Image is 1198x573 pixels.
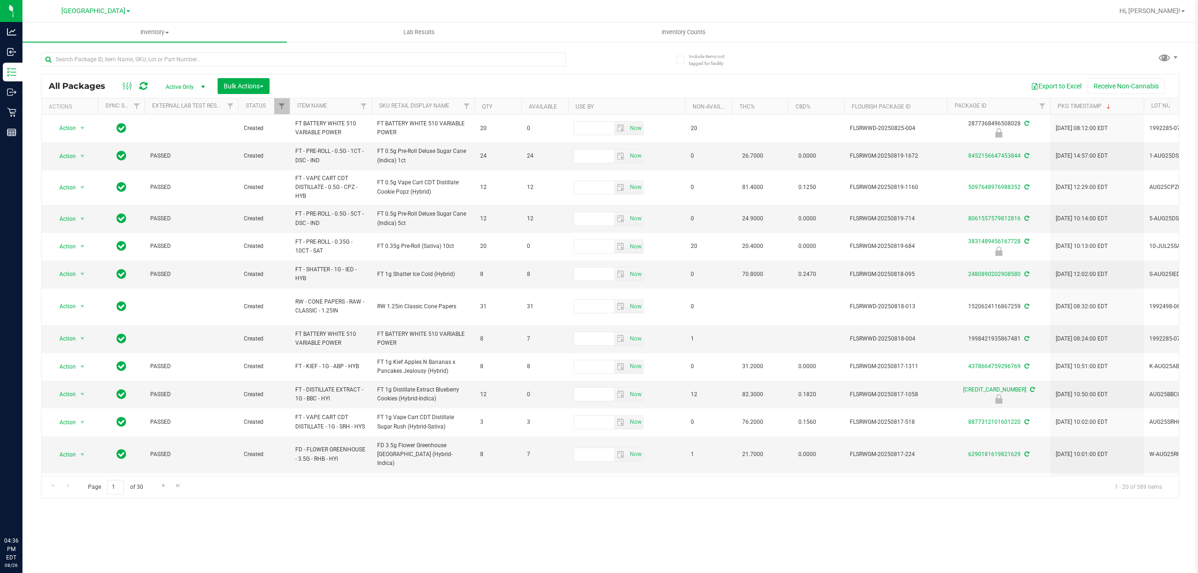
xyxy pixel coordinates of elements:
span: 0.2470 [794,268,821,281]
span: select [628,388,643,401]
span: In Sync [117,332,126,345]
span: select [77,388,88,401]
span: Created [244,390,284,399]
span: Sync from Compliance System [1023,238,1029,245]
span: Inventory Counts [649,28,718,36]
span: Action [51,212,76,225]
span: 31 [480,302,516,311]
span: select [77,448,88,461]
span: Created [244,152,284,160]
a: Inventory [22,22,287,42]
span: FLSRWWD-20250818-004 [850,334,942,343]
a: Filter [223,98,238,114]
span: FT 0.5g Pre-Roll Deluxe Sugar Cane (Indica) 5ct [377,210,469,227]
div: 2877368496508028 [946,119,1052,138]
span: select [77,360,88,373]
span: 21.7000 [738,448,768,461]
span: Action [51,332,76,345]
span: FT - VAPE CART CDT DISTILLATE - 1G - SRH - HYS [295,413,366,431]
a: Lot Number [1151,102,1185,109]
span: FD 3.5g Flower Greenhouse [GEOGRAPHIC_DATA] (Hybrid-Indica) [377,441,469,468]
a: Sku Retail Display Name [379,102,449,109]
inline-svg: Reports [7,128,16,137]
span: PASSED [150,214,233,223]
span: 12 [527,214,562,223]
span: [DATE] 10:02:00 EDT [1056,418,1108,427]
span: 0 [691,302,726,311]
span: 31.2000 [738,360,768,373]
span: FLSRWWD-20250825-004 [850,124,942,133]
p: 04:36 PM EDT [4,537,18,562]
span: Action [51,300,76,313]
span: 1 [691,334,726,343]
span: 31 [527,302,562,311]
span: 0 [527,124,562,133]
span: 76.2000 [738,415,768,429]
span: FLSRWGM-20250819-684 [850,242,942,251]
a: 2480890202908580 [968,271,1021,277]
span: select [628,122,643,135]
span: FLSRWGM-20250817-518 [850,418,942,427]
span: 0.0000 [794,239,821,253]
span: Set Current date [628,122,643,135]
span: select [77,268,88,281]
span: 26.7000 [738,149,768,163]
span: [DATE] 10:13:00 EDT [1056,242,1108,251]
span: PASSED [150,390,233,399]
span: 20 [480,124,516,133]
span: FLSRWGM-20250817-224 [850,450,942,459]
span: Action [51,122,76,135]
a: Filter [356,98,372,114]
span: 82.3000 [738,388,768,401]
span: FLSRWGM-20250819-1160 [850,183,942,192]
span: select [614,416,628,429]
span: FT 0.35g Pre-Roll (Sativa) 10ct [377,242,469,251]
inline-svg: Inventory [7,67,16,77]
a: CBD% [796,103,811,110]
span: Created [244,418,284,427]
span: 20 [691,124,726,133]
span: select [77,181,88,194]
span: Action [51,150,76,163]
span: select [77,300,88,313]
span: 12 [527,183,562,192]
a: Sync Status [105,102,141,109]
span: FT - PRE-ROLL - 0.5G - 5CT - DSC - IND [295,210,366,227]
span: 1 - 20 of 589 items [1107,480,1169,494]
span: Sync from Compliance System [1023,120,1029,127]
span: [DATE] 08:12:00 EDT [1056,124,1108,133]
input: Search Package ID, Item Name, SKU, Lot or Part Number... [41,52,566,66]
span: In Sync [117,239,126,253]
span: Action [51,416,76,429]
span: Sync from Compliance System [1029,386,1035,393]
a: THC% [739,103,755,110]
span: FT - PRE-ROLL - 0.35G - 10CT - SAT [295,238,366,255]
span: [DATE] 10:14:00 EDT [1056,214,1108,223]
span: Set Current date [628,388,643,401]
span: FT BATTERY WHITE 510 VARIABLE POWER [377,119,469,137]
span: select [628,300,643,313]
span: PASSED [150,152,233,160]
span: Include items not tagged for facility [689,53,736,67]
span: 0 [691,362,726,371]
a: Filter [459,98,475,114]
span: select [614,181,628,194]
span: 0 [691,183,726,192]
span: In Sync [117,448,126,461]
a: Inventory Counts [551,22,816,42]
span: 7 [527,334,562,343]
span: select [77,240,88,253]
span: 12 [480,214,516,223]
span: [DATE] 10:51:00 EDT [1056,362,1108,371]
span: In Sync [117,360,126,373]
a: Lab Results [287,22,551,42]
span: Created [244,334,284,343]
button: Receive Non-Cannabis [1088,78,1165,94]
span: All Packages [49,81,115,91]
span: 8 [527,362,562,371]
span: FT 1g Distillate Extract Blueberry Cookies (Hybrid-Indica) [377,385,469,403]
span: Created [244,302,284,311]
span: 0.0000 [794,149,821,163]
span: select [614,268,628,281]
span: select [628,181,643,194]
